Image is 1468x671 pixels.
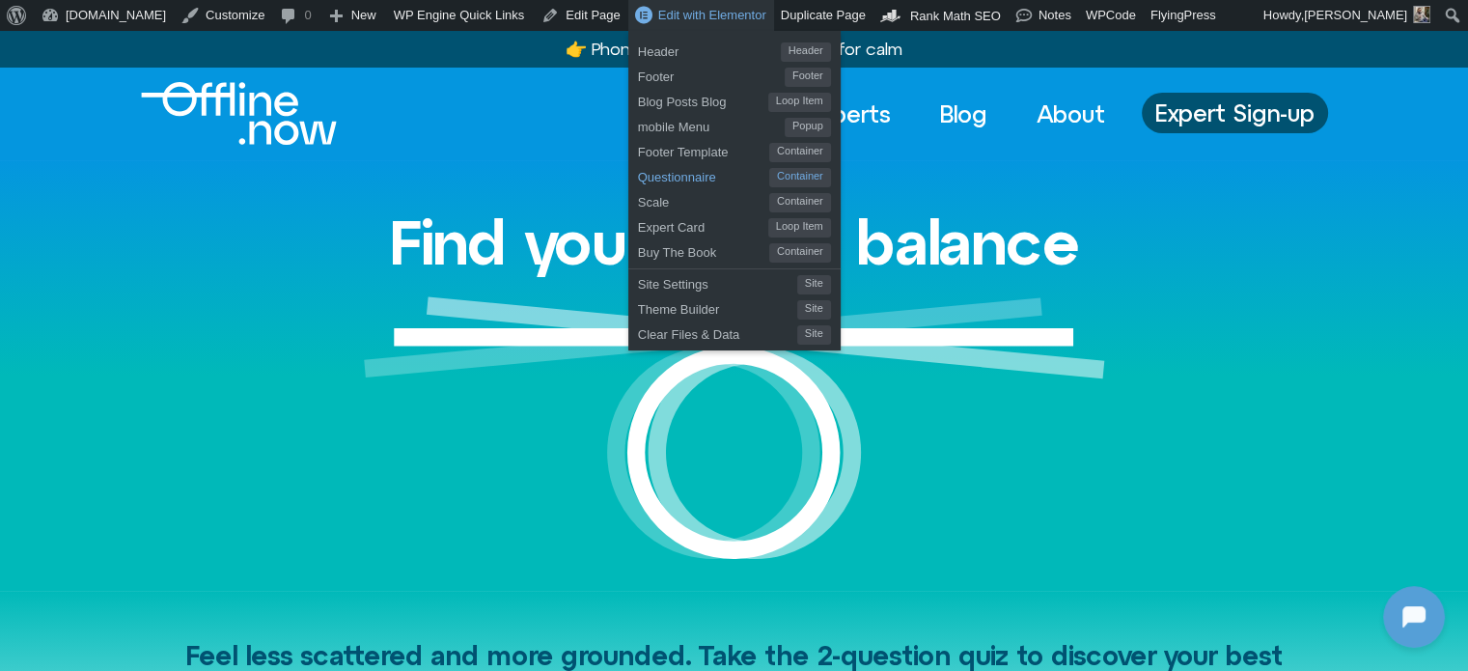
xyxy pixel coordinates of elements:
span: Expert Card [638,212,768,238]
svg: Restart Conversation Button [304,9,337,42]
a: Expert Sign-up [1142,93,1328,133]
p: [DATE] [168,130,219,154]
a: [URL][DOMAIN_NAME] [157,329,326,349]
span: Container [769,243,831,263]
span: [PERSON_NAME] [1304,8,1407,22]
div: Logo [141,82,304,145]
span: Footer [638,62,785,87]
span: Blog Posts Blog [638,87,768,112]
span: mobile Menu [638,112,785,137]
span: Loop Item [768,218,831,238]
a: ScaleContainer [628,187,841,212]
span: Header [638,37,781,62]
p: Hey — I’m [DOMAIN_NAME], your AI coaching companion. Nice to meet you. [55,179,345,248]
svg: Close Chatbot Button [337,9,370,42]
img: N5FCcHC.png [5,70,32,98]
span: Theme Builder [638,294,797,320]
span: Popup [785,118,831,137]
nav: Menu [638,93,1122,135]
a: Theme BuilderSite [628,294,841,320]
span: Expert Sign-up [1155,100,1315,126]
span: Container [769,143,831,162]
span: Site [797,275,831,294]
a: mobile MenuPopup [628,112,841,137]
span: Loop Item [768,93,831,112]
span: Buy The Book [638,238,769,263]
span: Footer [785,68,831,87]
a: Blog [923,93,1005,135]
a: Blog Posts BlogLoop Item [628,87,841,112]
a: About [1019,93,1122,135]
span: Header [781,42,831,62]
svg: Voice Input Button [330,495,361,526]
img: Graphic of a white circle with a white line balancing on top to represent balance. [364,296,1105,591]
a: Clear Files & DataSite [628,320,841,345]
a: Expert CardLoop Item [628,212,841,238]
a: HeaderHeader [628,37,841,62]
h1: Find your digital balance [389,209,1080,276]
a: FooterFooter [628,62,841,87]
span: Site [797,300,831,320]
p: I hear you — thanks for the update. Whenever you’re ready, message back and we’ll pick up where y... [55,20,345,90]
span: Container [769,168,831,187]
span: Site Settings [638,269,797,294]
a: QuestionnaireContainer [628,162,841,187]
a: Footer TemplateContainer [628,137,841,162]
img: Offline.Now logo in white. Text of the words offline.now with a line going through the "O" [141,82,337,145]
a: Experts [791,93,908,135]
span: Rank Math SEO [910,9,1001,23]
span: Container [769,193,831,212]
img: N5FCcHC.png [17,10,48,41]
iframe: Botpress [1383,586,1445,648]
a: 👉 Phone stress? Try a2-step quizfor calm [566,39,901,59]
span: Edit with Elementor [658,8,766,22]
p: ⚠️ I hear you — your limit was reached. If you want to keep going, upgrade here: [55,281,345,350]
h2: [DOMAIN_NAME] [57,13,296,38]
p: I noticed you stepped away — that’s totally fine. Send a message when you’re ready, I’m here. [55,383,345,453]
button: Expand Header Button [5,5,381,45]
textarea: Message Input [33,501,299,520]
span: Scale [638,187,769,212]
img: N5FCcHC.png [5,433,32,461]
span: Clear Files & Data [638,320,797,345]
span: Questionnaire [638,162,769,187]
span: Site [797,325,831,345]
a: Buy The BookContainer [628,238,841,263]
img: N5FCcHC.png [5,229,32,256]
a: Site SettingsSite [628,269,841,294]
span: Footer Template [638,137,769,162]
img: N5FCcHC.png [5,331,32,358]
